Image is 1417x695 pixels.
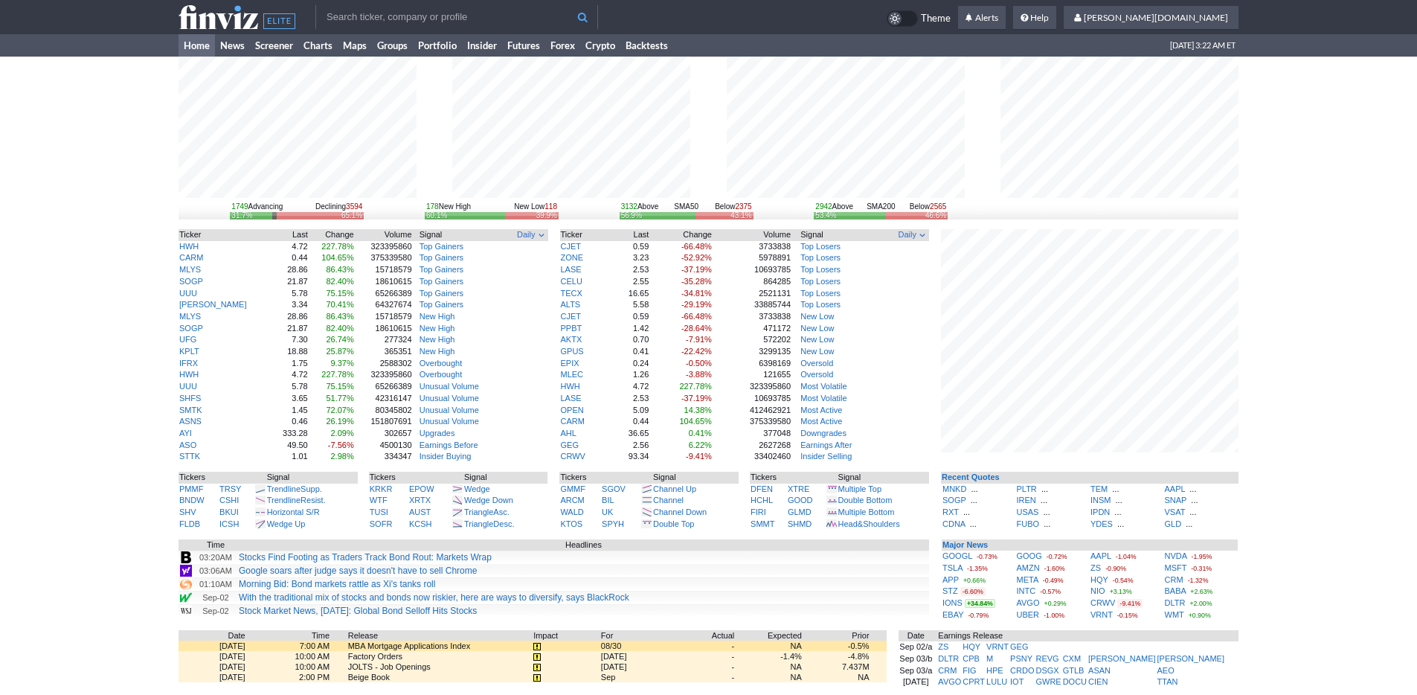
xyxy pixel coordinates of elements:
[179,324,203,333] a: SOGP
[1090,519,1113,528] a: YDES
[272,264,309,276] td: 28.86
[1165,519,1182,528] a: GLD
[910,202,947,212] div: Below
[942,563,963,572] a: TSLA
[338,34,372,57] a: Maps
[800,394,846,403] a: Most Volatile
[899,642,932,651] a: Sep 02/a
[942,519,965,528] a: CDNA
[1017,575,1038,584] a: META
[899,654,932,663] a: Sep 03/b
[420,253,463,262] a: Top Gainers
[321,242,353,251] span: 227.78%
[1088,677,1108,686] a: CIEN
[426,212,447,219] div: 60.1%
[370,519,393,528] a: SOFR
[272,276,309,288] td: 21.87
[800,347,834,356] a: New Low
[1010,642,1028,651] a: GEG
[219,484,241,493] a: TRSY
[1017,496,1036,505] a: IREN
[602,484,626,493] a: SGOV
[1017,610,1040,619] a: UBER
[942,551,972,560] a: GOOGL
[561,265,582,274] a: LASE
[938,666,957,675] a: CRM
[681,277,712,286] span: -35.28%
[608,288,649,300] td: 16.65
[1063,654,1081,663] a: CXM
[179,496,205,505] a: BNDW
[179,441,196,449] a: ASO
[1090,575,1108,584] a: HQY
[986,677,1007,686] a: LULU
[326,289,353,298] span: 75.15%
[938,654,959,663] a: DLTR
[409,507,431,516] a: AUST
[231,202,283,212] div: Advancing
[370,484,393,493] a: KRKR
[179,394,201,403] a: SHFS
[1017,484,1037,493] a: PLTR
[464,484,490,493] a: Wedge
[942,484,966,493] a: MNKD
[413,34,462,57] a: Portfolio
[1157,654,1224,663] a: [PERSON_NAME]
[681,242,712,251] span: -66.48%
[326,265,353,274] span: 86.43%
[462,34,502,57] a: Insider
[800,277,841,286] a: Top Losers
[921,10,951,27] span: Theme
[179,417,202,426] a: ASNS
[788,484,809,493] a: XTRE
[560,496,584,505] a: ARCM
[713,264,791,276] td: 10693785
[963,654,980,663] a: CPB
[561,359,579,368] a: EPIX
[355,229,413,241] th: Volume
[653,496,684,505] a: Channel
[561,452,585,461] a: CRWV
[561,429,576,438] a: AHL
[1035,677,1061,686] a: GWRE
[1090,563,1101,572] a: ZS
[751,496,773,505] a: HCHL
[930,202,946,211] span: 2565
[517,229,535,241] span: Daily
[420,242,463,251] a: Top Gainers
[1165,496,1187,505] a: SNAP
[219,496,239,505] a: CSHI
[800,335,834,344] a: New Low
[1063,666,1085,675] a: GTLB
[464,496,513,505] a: Wedge Down
[272,241,309,253] td: 4.72
[1165,484,1186,493] a: AAPL
[1010,666,1034,675] a: CRDO
[713,276,791,288] td: 864285
[179,359,198,368] a: IFRX
[179,519,200,528] a: FLDB
[561,382,580,391] a: HWH
[815,202,853,212] div: Above
[713,252,791,264] td: 5978891
[1017,507,1039,516] a: USAS
[179,312,201,321] a: MLYS
[267,519,306,528] a: Wedge Up
[1010,677,1024,686] a: IOT
[608,241,649,253] td: 0.59
[219,507,239,516] a: BKUI
[239,592,629,603] a: With the traditional mix of stocks and bonds now riskier, here are ways to diversify, says BlackRock
[355,241,413,253] td: 323395860
[681,253,712,262] span: -52.92%
[1090,586,1105,595] a: NIO
[355,288,413,300] td: 65266389
[420,452,472,461] a: Insider Buying
[963,666,976,675] a: FIG
[800,265,841,274] a: Top Losers
[560,229,609,241] th: Ticker
[815,202,832,211] span: 2942
[1090,551,1111,560] a: AAPL
[800,324,834,333] a: New Low
[942,507,959,516] a: RXT
[713,229,791,241] th: Volume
